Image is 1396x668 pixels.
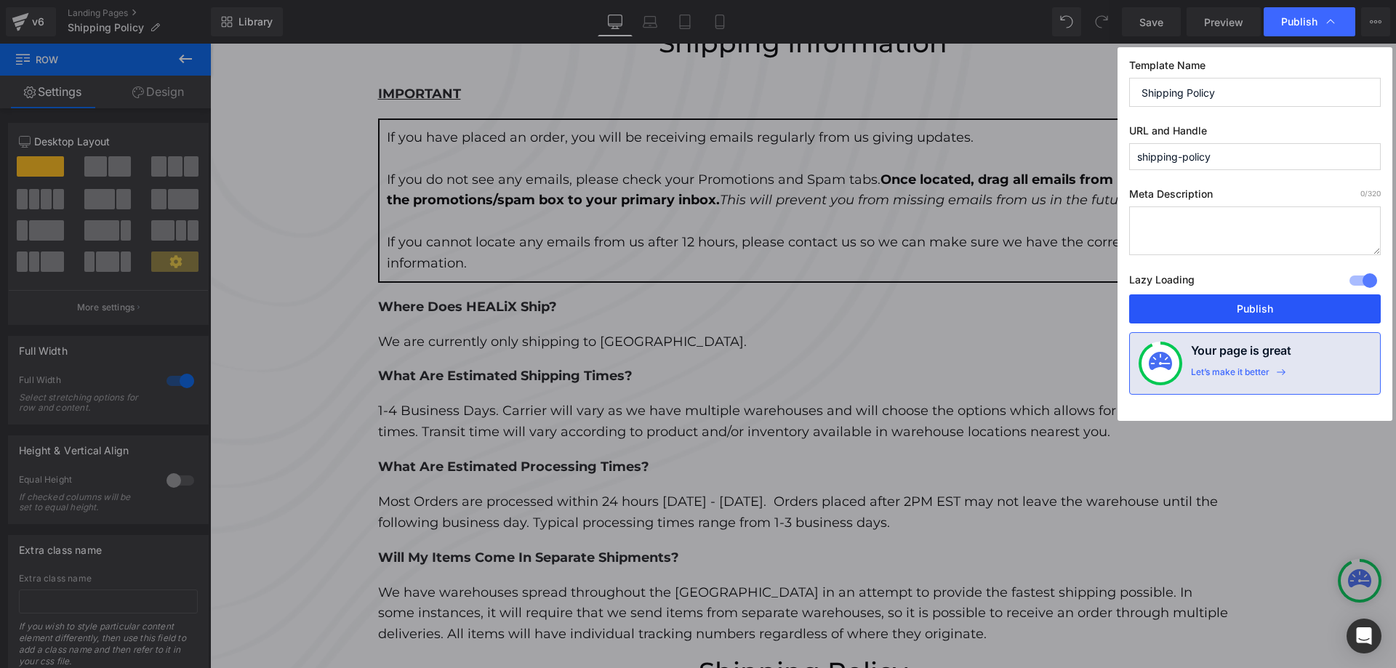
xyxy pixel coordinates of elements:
button: Publish [1129,294,1381,323]
p: If you cannot locate any emails from us after 12 hours, please contact us so we can make sure we ... [177,188,1010,230]
u: IMPORTANT [168,42,251,58]
label: Lazy Loading [1129,270,1195,294]
div: Let’s make it better [1191,366,1269,385]
p: If you have placed an order, you will be receiving emails regularly from us giving updates. [177,84,1010,105]
div: Open Intercom Messenger [1347,619,1381,653]
span: /320 [1360,189,1381,198]
img: onboarding-status.svg [1149,352,1172,375]
p: We are currently only shipping to [GEOGRAPHIC_DATA]. [168,288,1019,309]
span: Publish [1281,15,1317,28]
div: Most Orders are processed within 24 hours [DATE] - [DATE]. Orders placed after 2PM EST may not le... [168,448,1019,490]
strong: What are estimated shipping times? [168,324,422,340]
div: 1-4 Business Days. Carrier will vary as we have multiple warehouses and will choose the options w... [168,357,1019,399]
p: If you do not see any emails, please check your Promotions and Spam tabs. [177,126,1010,168]
strong: Where Does HEALiX Ship? [168,255,347,271]
label: Template Name [1129,59,1381,78]
i: This will prevent you from missing emails from us in the future. [510,148,924,164]
span: 0 [1360,189,1365,198]
label: URL and Handle [1129,124,1381,143]
label: Meta Description [1129,188,1381,206]
strong: Will my Items come in separate shipments? [168,506,469,522]
div: We have warehouses spread throughout the [GEOGRAPHIC_DATA] in an attempt to provide the fastest s... [168,539,1019,601]
h4: Your page is great [1191,342,1291,366]
strong: What are estimated Processing Times? [168,415,439,431]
